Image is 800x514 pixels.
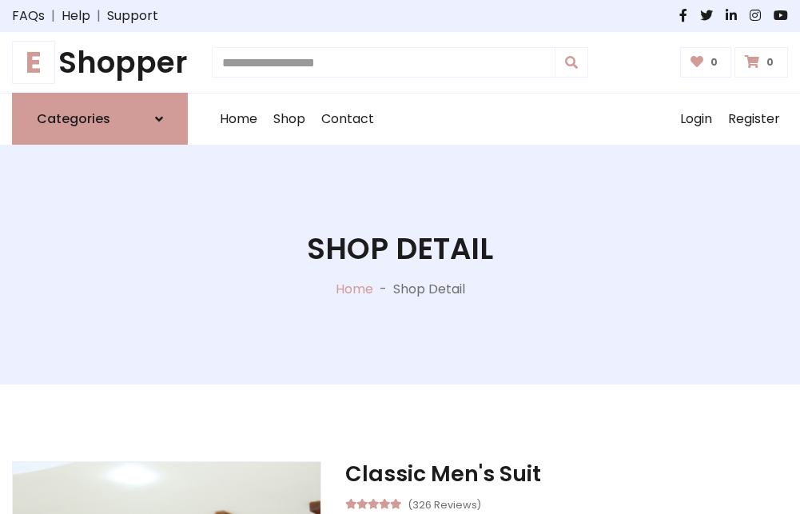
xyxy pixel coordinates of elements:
a: EShopper [12,45,188,80]
a: Support [107,6,158,26]
h6: Categories [37,111,110,126]
h1: Shop Detail [307,231,493,266]
a: Login [672,94,720,145]
span: 0 [706,55,722,70]
span: | [45,6,62,26]
a: 0 [734,47,788,78]
h1: Shopper [12,45,188,80]
a: Register [720,94,788,145]
span: E [12,41,55,84]
a: Categories [12,93,188,145]
a: 0 [680,47,732,78]
p: Shop Detail [393,280,465,299]
a: Shop [265,94,313,145]
p: - [373,280,393,299]
span: 0 [762,55,778,70]
a: Contact [313,94,382,145]
a: Help [62,6,90,26]
small: (326 Reviews) [408,494,481,513]
span: | [90,6,107,26]
a: FAQs [12,6,45,26]
a: Home [212,94,265,145]
a: Home [336,280,373,298]
h3: Classic Men's Suit [345,461,788,487]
